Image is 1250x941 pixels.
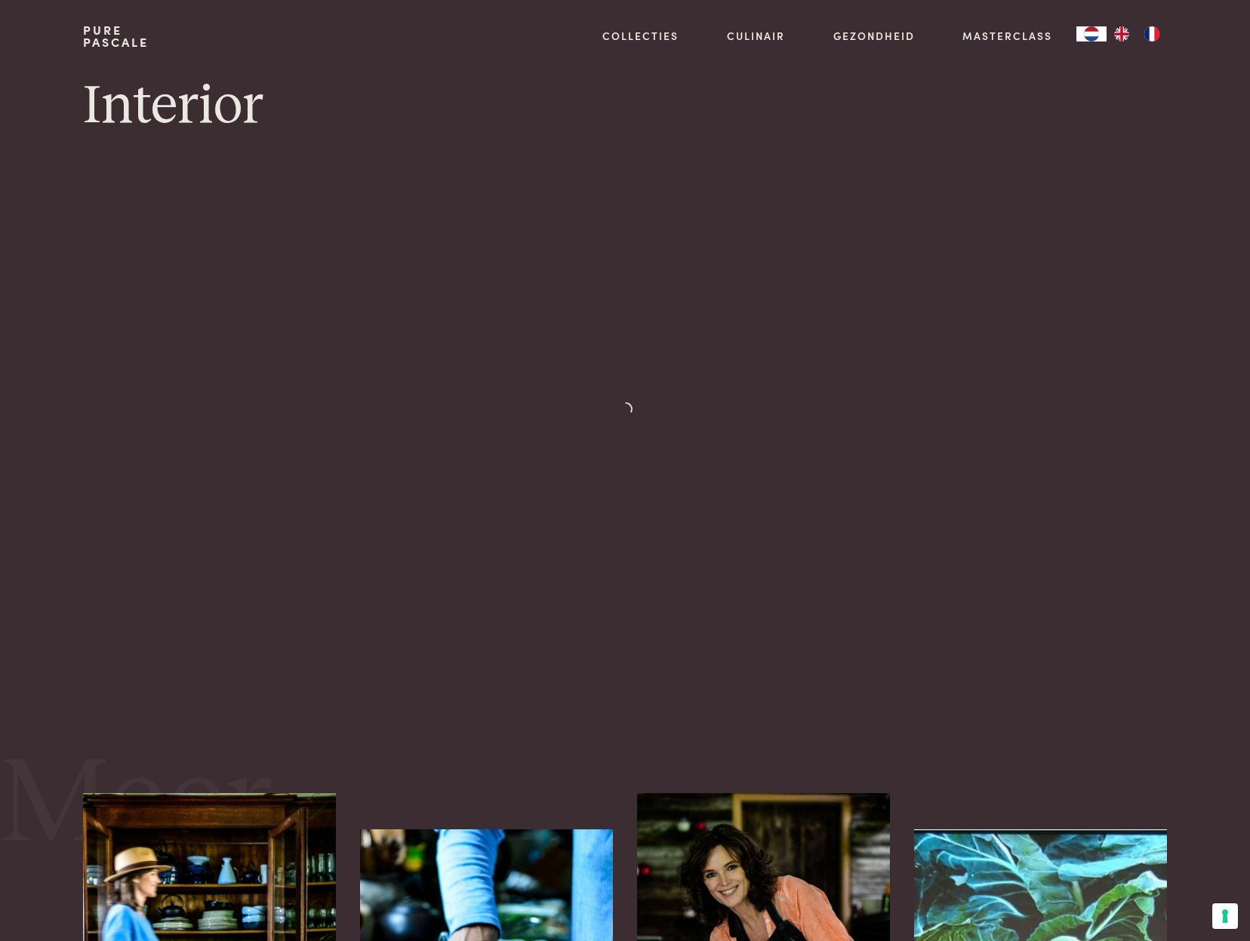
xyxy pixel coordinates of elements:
a: NL [1076,26,1107,42]
div: Language [1076,26,1107,42]
a: Gezondheid [833,28,915,44]
a: PurePascale [83,24,149,48]
ul: Language list [1107,26,1167,42]
aside: Language selected: Nederlands [1076,26,1167,42]
a: Collecties [602,28,679,44]
a: FR [1137,26,1167,42]
a: Culinair [727,28,785,44]
a: Masterclass [962,28,1052,44]
a: EN [1107,26,1137,42]
button: Uw voorkeuren voor toestemming voor trackingtechnologieën [1212,903,1238,929]
h1: Interior [83,72,1167,140]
